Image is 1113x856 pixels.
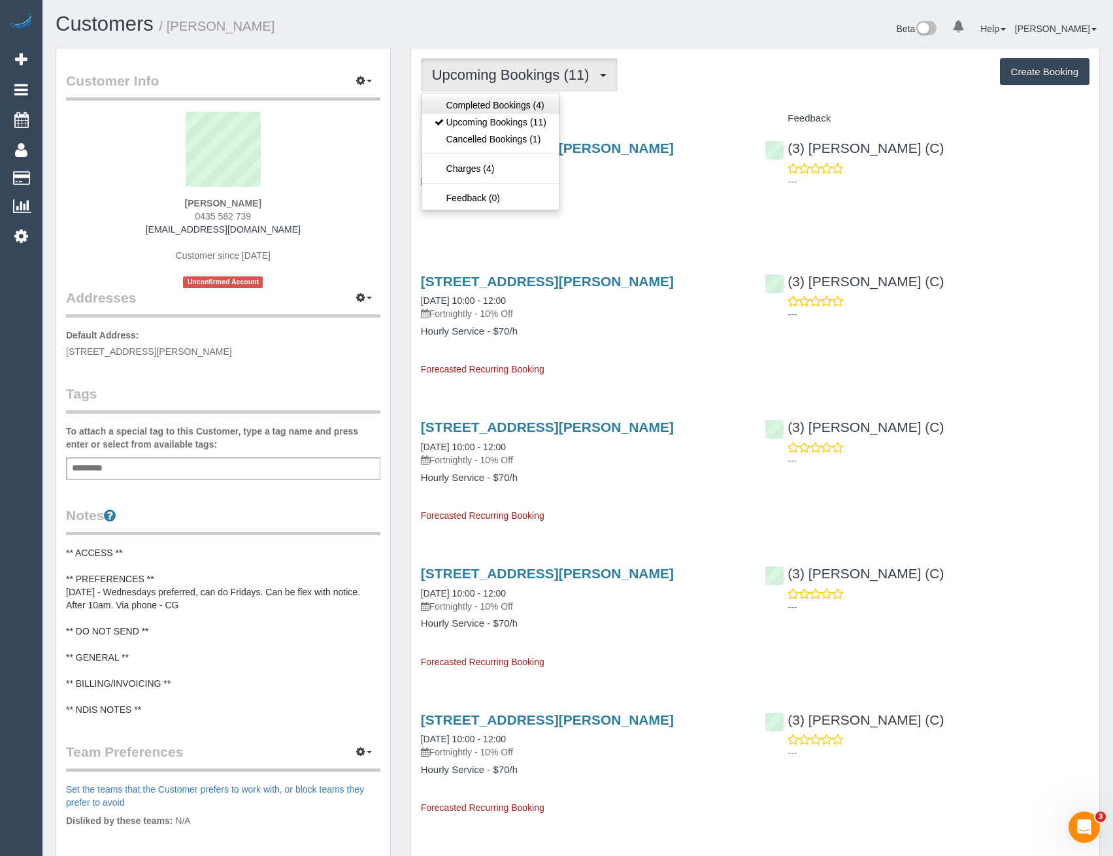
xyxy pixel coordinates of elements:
[421,307,746,320] p: Fortnightly - 10% Off
[421,364,544,374] span: Forecasted Recurring Booking
[421,712,674,727] a: [STREET_ADDRESS][PERSON_NAME]
[421,566,674,581] a: [STREET_ADDRESS][PERSON_NAME]
[1095,812,1106,822] span: 3
[1000,58,1089,86] button: Create Booking
[183,276,263,288] span: Unconfirmed Account
[56,12,154,35] a: Customers
[1015,24,1097,34] a: [PERSON_NAME]
[897,24,937,34] a: Beta
[765,274,944,289] a: (3) [PERSON_NAME] (C)
[159,19,275,33] small: / [PERSON_NAME]
[66,506,380,535] legend: Notes
[421,746,746,759] p: Fortnightly - 10% Off
[185,198,261,208] strong: [PERSON_NAME]
[421,802,544,813] span: Forecasted Recurring Booking
[788,308,1089,321] p: ---
[765,420,944,435] a: (3) [PERSON_NAME] (C)
[422,97,559,114] a: Completed Bookings (4)
[421,734,506,744] a: [DATE] 10:00 - 12:00
[421,618,746,629] h4: Hourly Service - $70/h
[421,193,746,204] h4: Hourly Service - $70/h
[66,784,364,808] a: Set the teams that the Customer prefers to work with, or block teams they prefer to avoid
[8,13,34,31] img: Automaid Logo
[421,326,746,337] h4: Hourly Service - $70/h
[765,712,944,727] a: (3) [PERSON_NAME] (C)
[788,175,1089,188] p: ---
[765,566,944,581] a: (3) [PERSON_NAME] (C)
[146,224,301,235] a: [EMAIL_ADDRESS][DOMAIN_NAME]
[421,510,544,521] span: Forecasted Recurring Booking
[765,140,944,156] a: (3) [PERSON_NAME] (C)
[421,442,506,452] a: [DATE] 10:00 - 12:00
[421,420,674,435] a: [STREET_ADDRESS][PERSON_NAME]
[422,114,559,131] a: Upcoming Bookings (11)
[421,657,544,667] span: Forecasted Recurring Booking
[432,67,596,83] span: Upcoming Bookings (11)
[66,329,139,342] label: Default Address:
[421,765,746,776] h4: Hourly Service - $70/h
[980,24,1006,34] a: Help
[176,250,271,261] span: Customer since [DATE]
[421,453,746,467] p: Fortnightly - 10% Off
[788,454,1089,467] p: ---
[66,384,380,414] legend: Tags
[421,588,506,599] a: [DATE] 10:00 - 12:00
[422,189,559,206] a: Feedback (0)
[915,21,937,38] img: New interface
[195,211,252,222] span: 0435 582 739
[765,113,1089,124] h4: Feedback
[66,742,380,772] legend: Team Preferences
[421,600,746,613] p: Fortnightly - 10% Off
[421,295,506,306] a: [DATE] 10:00 - 12:00
[788,601,1089,614] p: ---
[788,746,1089,759] p: ---
[421,274,674,289] a: [STREET_ADDRESS][PERSON_NAME]
[175,815,190,826] span: N/A
[1069,812,1100,843] iframe: Intercom live chat
[66,346,232,357] span: [STREET_ADDRESS][PERSON_NAME]
[422,131,559,148] a: Cancelled Bookings (1)
[421,472,746,484] h4: Hourly Service - $70/h
[421,174,746,188] p: Fortnightly - 10% Off
[66,425,380,451] label: To attach a special tag to this Customer, type a tag name and press enter or select from availabl...
[66,814,173,827] label: Disliked by these teams:
[422,160,559,177] a: Charges (4)
[421,58,618,91] button: Upcoming Bookings (11)
[66,71,380,101] legend: Customer Info
[421,113,746,124] h4: Service
[66,546,380,716] pre: ** ACCESS ** ** PREFERENCES ** [DATE] - Wednesdays preferred, can do Fridays. Can be flex with no...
